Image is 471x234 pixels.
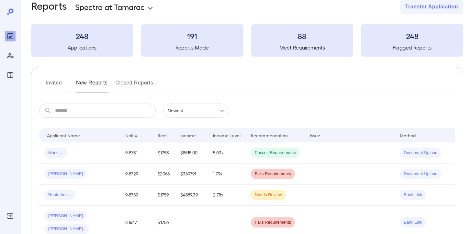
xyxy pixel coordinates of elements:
[5,211,16,221] div: Log Out
[251,171,295,177] span: Fails Requirements
[39,78,68,93] button: Invited
[208,184,246,206] td: 2.78x
[158,131,168,139] div: Rent
[76,78,108,93] button: New Reports
[213,131,241,139] div: Income Level
[75,2,145,12] p: Spectra at Tamarac
[5,50,16,61] div: Manage Users
[400,150,441,156] span: Document Upload
[31,31,133,41] h3: 248
[120,184,152,206] td: 9-8759
[141,31,243,41] h3: 191
[5,31,16,41] div: Reports
[5,70,16,80] div: FAQ
[152,184,175,206] td: $1759
[251,150,300,156] span: Passes Requirements
[120,163,152,184] td: 9-8729
[251,219,295,226] span: Fails Requirements
[152,163,175,184] td: $2068
[208,163,246,184] td: 1.79x
[141,44,243,51] h5: Reports Made
[175,184,208,206] td: $4889.39
[251,131,288,139] div: Recommendation
[361,44,463,51] h5: Flagged Reports
[180,131,196,139] div: Income
[44,171,87,177] span: [PERSON_NAME]
[44,192,75,198] span: Ronteria n...
[400,192,426,198] span: Bank Link
[361,31,463,41] h3: 248
[152,142,175,163] td: $1753
[251,31,353,41] h3: 88
[208,142,246,163] td: 5.03x
[44,213,87,219] span: [PERSON_NAME]
[120,142,152,163] td: 9-8731
[251,44,353,51] h5: Meet Requirements
[400,171,441,177] span: Document Upload
[125,131,138,139] div: Unit #
[31,44,133,51] h5: Applications
[47,131,80,139] div: Applicant Name
[31,24,463,57] summary: 248Applications191Reports Made88Meet Requirements248Flagged Reports
[116,78,153,93] button: Closed Reports
[251,192,286,198] span: Needs Review
[163,104,228,118] div: Newest
[310,131,320,139] div: Issue
[44,226,89,232] span: [PERSON_NAME]..
[400,219,426,226] span: Bank Link
[44,150,67,156] span: Mark ....
[175,163,208,184] td: $3697.91
[400,131,416,139] div: Method
[175,142,208,163] td: $8815.00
